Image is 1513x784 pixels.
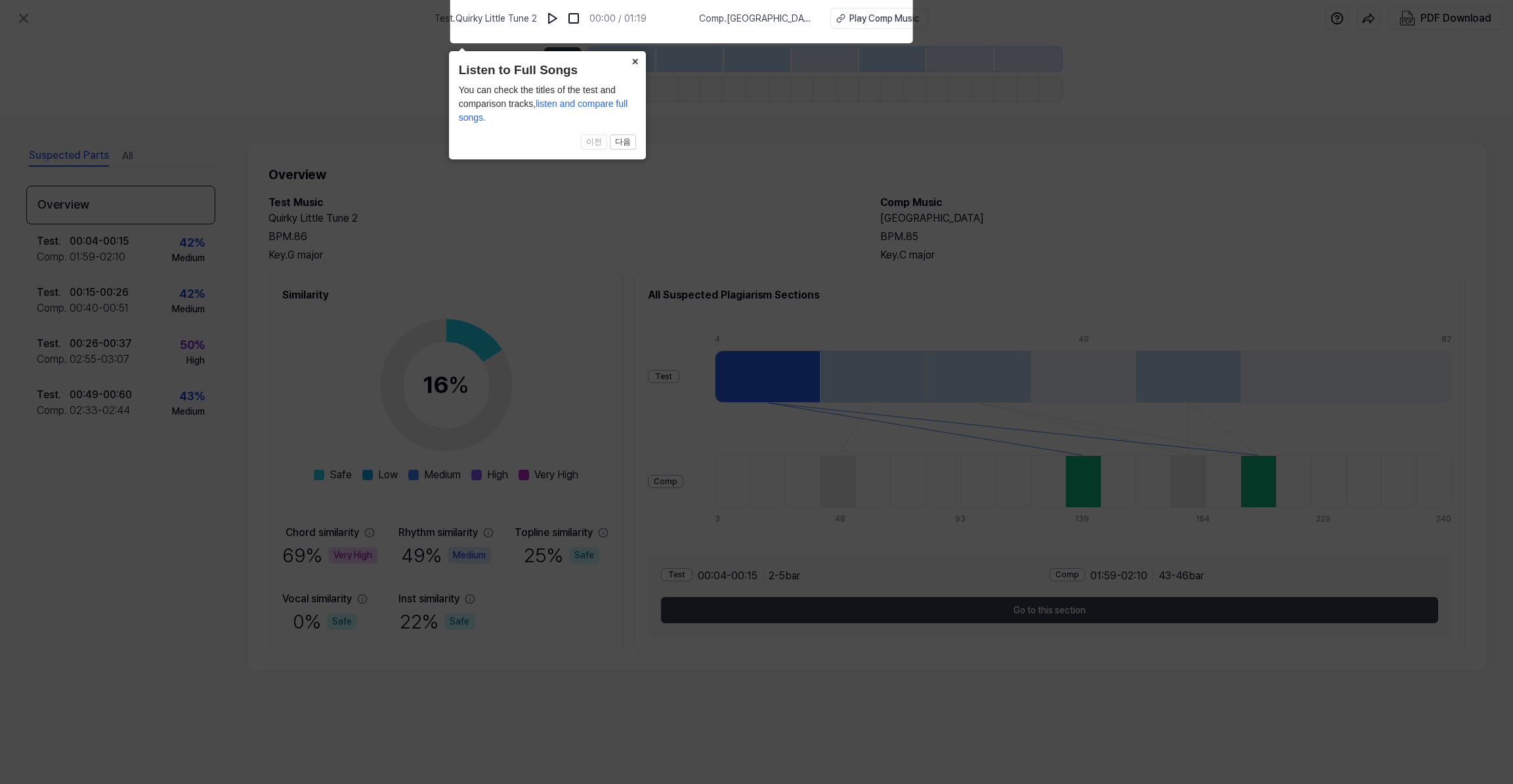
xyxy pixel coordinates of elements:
button: Play Comp Music [830,8,928,29]
div: Play Comp Music [849,12,920,26]
div: 00:00 / 01:19 [589,12,647,26]
button: Close [625,51,646,70]
header: Listen to Full Songs [459,61,636,80]
img: stop [567,12,580,25]
button: 다음 [610,134,636,150]
div: You can check the titles of the test and comparison tracks, [459,83,636,125]
span: listen and compare full songs. [459,98,628,123]
img: play [546,12,559,25]
span: Comp . [GEOGRAPHIC_DATA] [699,12,815,26]
span: Test . Quirky Little Tune 2 [435,12,537,26]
